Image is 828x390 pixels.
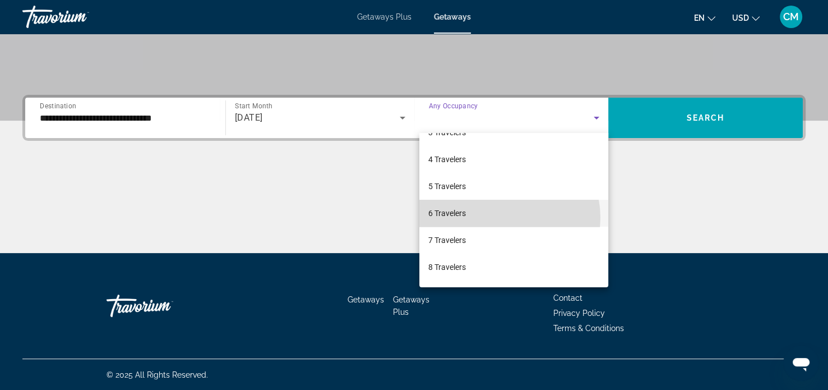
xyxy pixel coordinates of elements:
iframe: Button to launch messaging window [783,345,819,381]
span: 6 Travelers [428,207,466,220]
span: 8 Travelers [428,260,466,274]
span: 5 Travelers [428,180,466,193]
span: 7 Travelers [428,233,466,247]
span: 4 Travelers [428,153,466,166]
